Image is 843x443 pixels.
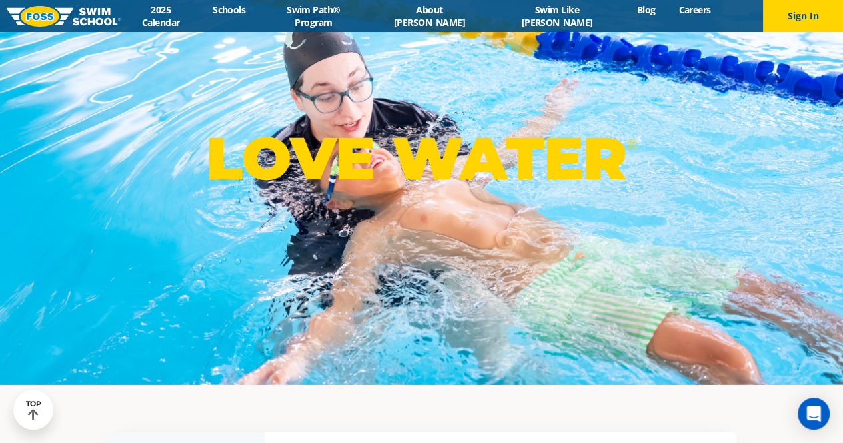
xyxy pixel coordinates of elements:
a: About [PERSON_NAME] [370,3,489,29]
a: Swim Like [PERSON_NAME] [489,3,625,29]
img: FOSS Swim School Logo [7,6,121,27]
a: Swim Path® Program [257,3,370,29]
div: TOP [26,400,41,420]
p: LOVE WATER [206,123,637,194]
sup: ® [626,136,637,153]
div: Open Intercom Messenger [798,398,830,430]
a: Schools [201,3,257,16]
a: Careers [667,3,722,16]
a: 2025 Calendar [121,3,201,29]
a: Blog [625,3,667,16]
